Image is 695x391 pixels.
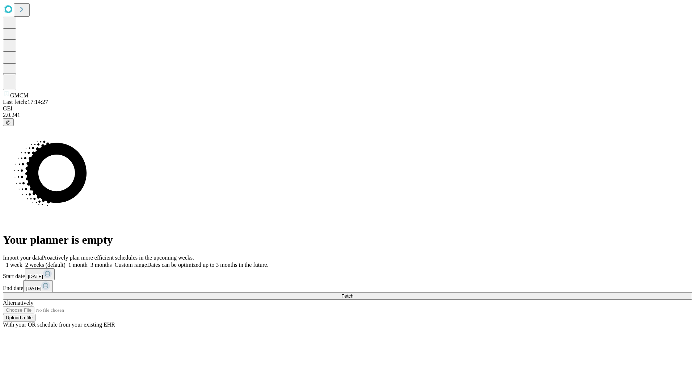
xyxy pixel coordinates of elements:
[25,268,55,280] button: [DATE]
[42,255,194,261] span: Proactively plan more efficient schedules in the upcoming weeks.
[3,292,692,300] button: Fetch
[115,262,147,268] span: Custom range
[26,286,41,291] span: [DATE]
[6,119,11,125] span: @
[3,233,692,247] h1: Your planner is empty
[3,112,692,118] div: 2.0.241
[3,99,48,105] span: Last fetch: 17:14:27
[3,105,692,112] div: GEI
[25,262,66,268] span: 2 weeks (default)
[6,262,22,268] span: 1 week
[147,262,268,268] span: Dates can be optimized up to 3 months in the future.
[3,321,115,328] span: With your OR schedule from your existing EHR
[3,255,42,261] span: Import your data
[3,118,14,126] button: @
[341,293,353,299] span: Fetch
[23,280,53,292] button: [DATE]
[3,314,35,321] button: Upload a file
[3,280,692,292] div: End date
[68,262,88,268] span: 1 month
[3,268,692,280] div: Start date
[10,92,29,98] span: GMCM
[28,274,43,279] span: [DATE]
[90,262,112,268] span: 3 months
[3,300,33,306] span: Alternatively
